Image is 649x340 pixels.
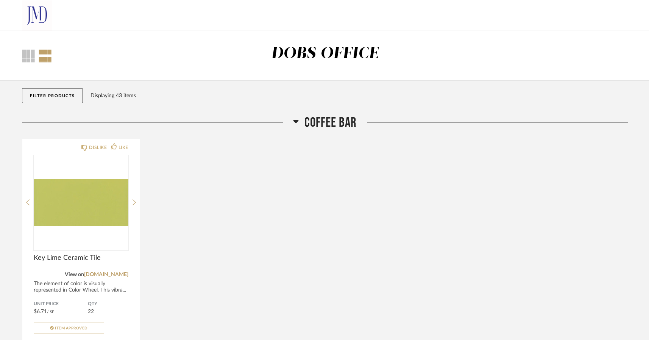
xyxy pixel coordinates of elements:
[88,309,94,314] span: 22
[47,310,54,314] span: / SF
[89,144,107,151] div: DISLIKE
[65,272,84,277] span: View on
[34,155,128,250] img: undefined
[34,254,128,262] span: Key Lime Ceramic Tile
[119,144,128,151] div: LIKE
[34,281,128,293] div: The element of color is visually represented in Color Wheel. This vibra...
[88,301,128,307] span: QTY
[34,323,104,334] button: Item Approved
[84,272,128,277] a: [DOMAIN_NAME]
[304,115,357,131] span: Coffee Bar
[22,0,52,31] img: b6e93ddb-3093-428f-831c-65e5a4f8d4fb.png
[55,326,88,330] span: Item Approved
[90,92,624,100] div: Displaying 43 items
[22,88,83,103] button: Filter Products
[34,301,88,307] span: Unit Price
[271,46,379,62] div: DOBS OFFICE
[34,309,47,314] span: $6.71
